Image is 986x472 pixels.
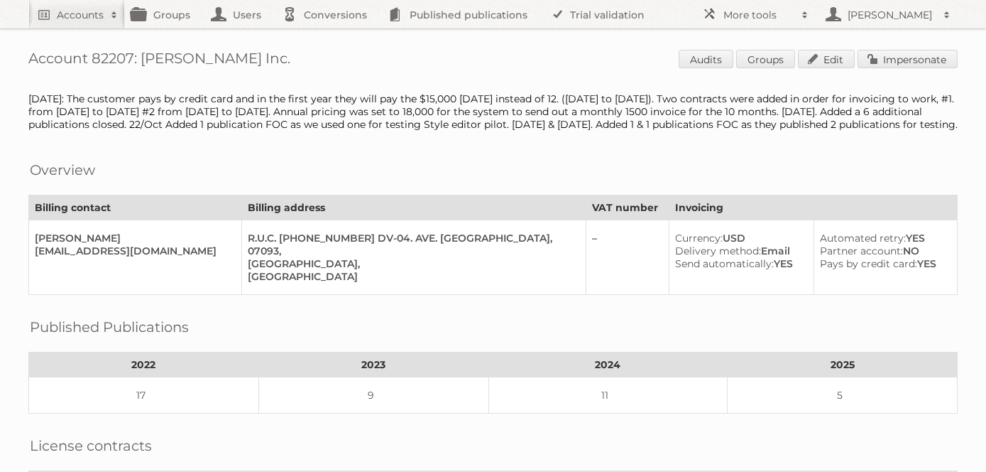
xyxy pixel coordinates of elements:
[30,435,152,456] h2: License contracts
[798,50,855,68] a: Edit
[728,353,958,377] th: 2025
[488,377,728,414] td: 11
[820,257,946,270] div: YES
[723,8,794,22] h2: More tools
[858,50,958,68] a: Impersonate
[679,50,733,68] a: Audits
[820,232,946,245] div: YES
[57,8,104,22] h2: Accounts
[675,245,761,257] span: Delivery method:
[28,92,958,131] div: [DATE]: The customer pays by credit card and in the first year they will pay the $15,000 [DATE] i...
[30,159,95,181] h2: Overview
[29,353,259,377] th: 2022
[258,377,488,414] td: 9
[820,257,917,270] span: Pays by credit card:
[30,316,189,338] h2: Published Publications
[488,353,728,377] th: 2024
[248,232,574,245] div: R.U.C. [PHONE_NUMBER] DV-04. AVE. [GEOGRAPHIC_DATA],
[29,377,259,414] td: 17
[248,270,574,283] div: [GEOGRAPHIC_DATA]
[669,195,958,220] th: Invoicing
[242,195,586,220] th: Billing address
[728,377,958,414] td: 5
[258,353,488,377] th: 2023
[675,257,774,270] span: Send automatically:
[820,245,946,257] div: NO
[844,8,936,22] h2: [PERSON_NAME]
[586,195,669,220] th: VAT number
[675,245,802,257] div: Email
[29,195,242,220] th: Billing contact
[820,245,903,257] span: Partner account:
[675,232,723,245] span: Currency:
[736,50,795,68] a: Groups
[675,257,802,270] div: YES
[675,232,802,245] div: USD
[586,220,669,295] td: –
[35,232,230,245] div: [PERSON_NAME]
[820,232,906,245] span: Automated retry:
[28,50,958,71] h1: Account 82207: [PERSON_NAME] Inc.
[248,257,574,270] div: [GEOGRAPHIC_DATA],
[248,245,574,257] div: 07093,
[35,245,230,257] div: [EMAIL_ADDRESS][DOMAIN_NAME]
